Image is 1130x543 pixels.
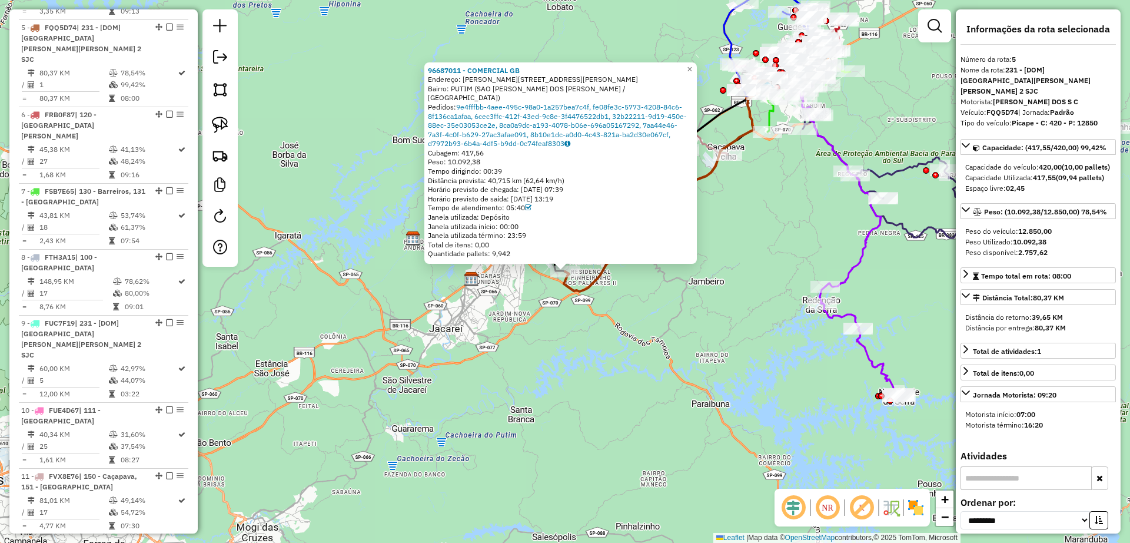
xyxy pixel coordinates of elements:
[746,67,776,78] div: Atividade não roteirizada - BAR DO PITOCA
[39,276,112,287] td: 148,95 KM
[109,431,118,438] i: % de utilização do peso
[960,386,1116,402] a: Jornada Motorista: 09:20
[212,81,228,98] img: Selecionar atividades - polígono
[120,506,177,518] td: 54,72%
[39,287,112,299] td: 17
[428,203,693,213] div: Tempo de atendimento: 05:40
[1018,108,1074,117] span: | Jornada:
[525,203,531,212] a: Com service time
[747,67,777,79] div: Atividade não roteirizada - SUPERMERCADO MANEIRO
[113,278,122,285] i: % de utilização do peso
[21,319,141,359] span: | 231 - [DOM] [GEOGRAPHIC_DATA][PERSON_NAME][PERSON_NAME] 2 SJC
[981,271,1071,280] span: Tempo total em rota: 08:00
[21,287,27,299] td: /
[39,5,108,17] td: 3,35 KM
[960,54,1116,65] div: Número da rota:
[21,187,145,206] span: | 130 - Barreiros, 131 - [GEOGRAPHIC_DATA]
[428,222,693,231] div: Janela utilizada início: 00:00
[428,185,693,194] div: Horário previsto de chegada: [DATE] 07:39
[428,102,687,148] a: 9e4fffbb-4aee-495c-98a0-1a257bea7c4f, fe08fe3c-5773-4208-84c6-8f136ca1afaa, 6cec3ffc-412f-43ed-9c...
[936,508,953,526] a: Zoom out
[960,365,1116,380] a: Total de itens:0,00
[984,207,1107,216] span: Peso: (10.092,38/12.850,00) 78,54%
[120,235,177,247] td: 07:54
[965,162,1111,173] div: Capacidade do veículo:
[797,58,826,70] div: Atividade não roteirizada - MERCEARIA COUTINHO
[45,110,75,119] span: FRB0F87
[109,522,115,529] i: Tempo total em rota
[428,102,693,148] div: Pedidos:
[428,84,693,102] div: Bairro: PUTIM (SAO [PERSON_NAME] DOS [PERSON_NAME] / [GEOGRAPHIC_DATA])
[109,81,118,88] i: % de utilização da cubagem
[166,187,173,194] em: Finalizar rota
[746,534,748,542] span: |
[783,42,813,54] div: Atividade não roteirizada - RUBENS IRACENO DE AR
[109,456,115,463] i: Tempo total em rota
[120,429,177,441] td: 31,60%
[28,497,35,504] i: Distância Total
[212,117,228,133] img: Selecionar atividades - laço
[21,301,27,313] td: =
[177,24,184,31] em: Opções
[39,169,108,181] td: 1,68 KM
[21,388,27,400] td: =
[960,405,1116,435] div: Jornada Motorista: 09:20
[166,472,173,479] em: Finalizar rota
[965,323,1111,333] div: Distância por entrega:
[178,497,185,504] i: Rota otimizada
[812,39,841,51] div: Atividade não roteirizada - OLIVEIRA e LEITE TAU
[177,253,184,260] em: Opções
[109,365,118,372] i: % de utilização do peso
[746,63,776,75] div: Atividade não roteirizada - ADEGA DO FABINHO
[120,363,177,375] td: 42,97%
[208,14,232,41] a: Nova sessão e pesquisa
[716,534,745,542] a: Leaflet
[906,498,925,517] img: Exibir/Ocultar setores
[109,497,118,504] i: % de utilização do peso
[208,204,232,231] a: Reroteirizar Sessão
[1037,347,1041,356] strong: 1
[1032,313,1063,322] strong: 39,65 KM
[208,45,232,72] a: Exportar sessão
[428,75,693,84] div: Endereço: [PERSON_NAME][STREET_ADDRESS][PERSON_NAME]
[212,147,228,164] img: Criar rota
[109,95,115,102] i: Tempo total em rota
[923,14,946,38] a: Exibir filtros
[109,224,118,231] i: % de utilização da cubagem
[986,108,1018,117] strong: FQQ5D74
[21,472,137,491] span: | 150 - Caçapava, 151 - [GEOGRAPHIC_DATA]
[21,110,97,140] span: 6 -
[960,24,1116,35] h4: Informações da rota selecionada
[21,110,97,140] span: | 120 - [GEOGRAPHIC_DATA][PERSON_NAME]
[960,451,1116,462] h4: Atividades
[428,167,693,176] div: Tempo dirigindo: 00:39
[120,155,177,167] td: 48,24%
[761,85,790,97] div: Atividade não roteirizada - BIROSQUINHA DA LI
[177,472,184,479] em: Opções
[109,158,118,165] i: % de utilização da cubagem
[1018,248,1048,257] strong: 2.757,62
[813,494,842,522] span: Ocultar NR
[794,5,823,16] div: Atividade não roteirizada - CENTRAL BEBIDAS
[796,72,825,84] div: Atividade não roteirizada - PIZZERIA RONCON
[120,454,177,466] td: 08:27
[780,54,809,66] div: Atividade não roteirizada - SEMAR TATUBATE LJ 10
[120,5,177,17] td: 09:13
[28,509,35,516] i: Total de Atividades
[177,187,184,194] em: Opções
[882,498,900,517] img: Fluxo de ruas
[786,71,815,82] div: Atividade não roteirizada - JOSE OSMAR SALVATI B
[965,183,1111,194] div: Espaço livre:
[28,278,35,285] i: Distância Total
[806,71,835,83] div: Atividade não roteirizada - ADEGA MARCELINHO BEB
[428,213,693,222] div: Janela utilizada: Depósito
[39,235,108,247] td: 2,43 KM
[39,506,108,518] td: 17
[155,406,162,413] em: Alterar sequência das rotas
[49,472,79,481] span: FVX8E76
[178,146,185,153] i: Rota otimizada
[802,36,832,48] div: Atividade não roteirizada - COMERCIAL COMPRE MEL
[208,173,232,200] a: Criar modelo
[120,221,177,233] td: 61,37%
[39,429,108,441] td: 40,34 KM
